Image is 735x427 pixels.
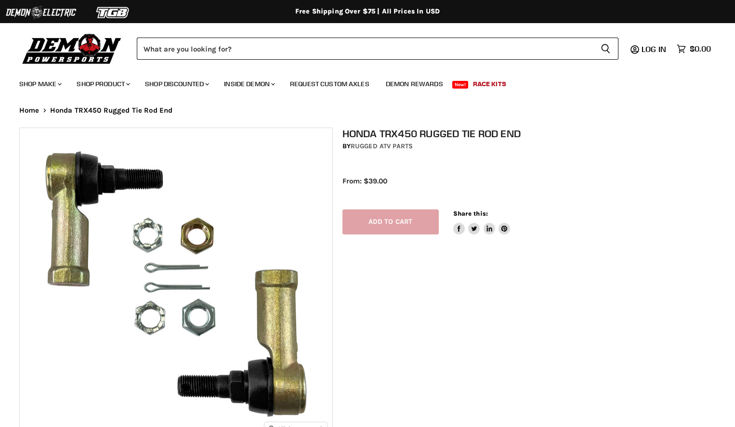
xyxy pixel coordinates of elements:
a: Shop Make [12,74,67,94]
a: Race Kits [466,74,513,94]
img: Demon Electric Logo 2 [5,3,77,22]
button: Search [593,38,618,60]
a: Home [19,106,39,115]
a: $0.00 [672,42,716,56]
a: Request Custom Axles [283,74,377,94]
span: $0.00 [690,44,711,53]
a: Inside Demon [217,74,281,94]
span: New! [452,81,469,89]
div: by [342,141,725,152]
a: Rugged ATV Parts [351,142,413,150]
a: Demon Rewards [379,74,450,94]
span: Share this: [453,210,488,217]
a: Shop Discounted [138,74,215,94]
span: Honda TRX450 Rugged Tie Rod End [50,106,173,115]
aside: Share this: [453,209,511,235]
img: TGB Logo 2 [77,3,149,22]
form: Product [137,38,618,60]
img: Demon Powersports [19,31,125,65]
ul: Main menu [12,70,709,94]
span: Log in [642,44,666,54]
span: From: $39.00 [342,177,387,185]
h1: Honda TRX450 Rugged Tie Rod End [342,128,725,140]
input: Search [137,38,593,60]
a: Shop Product [69,74,136,94]
a: Log in [637,45,672,53]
